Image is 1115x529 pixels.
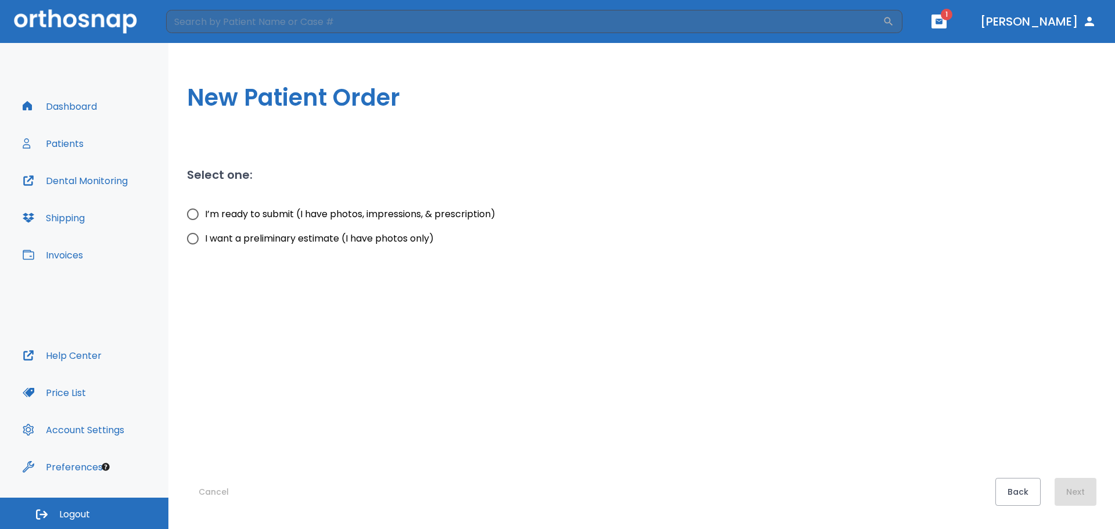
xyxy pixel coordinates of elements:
[941,9,952,20] span: 1
[16,129,91,157] button: Patients
[995,478,1041,506] button: Back
[187,166,253,183] h2: Select one:
[100,462,111,472] div: Tooltip anchor
[187,478,240,506] button: Cancel
[16,341,109,369] button: Help Center
[16,241,90,269] button: Invoices
[16,204,92,232] button: Shipping
[976,11,1101,32] button: [PERSON_NAME]
[14,9,137,33] img: Orthosnap
[16,416,131,444] button: Account Settings
[16,167,135,195] button: Dental Monitoring
[59,508,90,521] span: Logout
[205,207,495,221] span: I’m ready to submit (I have photos, impressions, & prescription)
[205,232,434,246] span: I want a preliminary estimate (I have photos only)
[166,10,883,33] input: Search by Patient Name or Case #
[187,80,1096,115] h1: New Patient Order
[16,92,104,120] button: Dashboard
[16,453,110,481] button: Preferences
[16,379,93,406] button: Price List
